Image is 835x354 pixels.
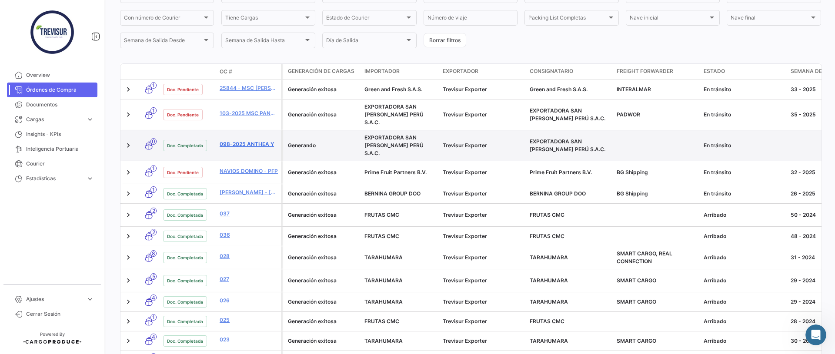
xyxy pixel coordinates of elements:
span: Freight Forwarder [617,67,673,75]
span: Consignatario [530,67,573,75]
span: 8 [150,250,157,257]
span: Día de Salida [326,39,404,45]
div: Generación exitosa [288,190,357,198]
span: Doc. Completada [167,318,203,325]
span: INTERALMAR [617,86,651,93]
div: Gracias por tu respuesta, se [PERSON_NAME] de baja la OC [14,250,136,267]
div: Rocio dice… [7,114,167,142]
div: Arribado [704,211,784,219]
datatable-header-cell: Freight Forwarder [613,64,700,79]
div: Generación exitosa [288,337,357,345]
a: 028 [220,252,278,260]
span: 4 [150,334,157,340]
div: Generación exitosa [288,318,357,325]
span: Prime Fruit Partners B.V. [530,169,592,175]
span: Trevisur Exporter [443,190,487,197]
a: 103-2025 MSC PANTERA [220,109,278,117]
span: Packing List Completas [528,16,607,22]
div: Rocio dice… [7,245,167,291]
span: Trevisur Exporter [443,233,487,239]
a: 098-2025 ANTHEA Y [220,140,278,148]
a: Expand/Collapse Row [124,337,133,345]
a: Expand/Collapse Row [124,253,133,262]
span: Trevisur Exporter [443,169,487,175]
span: Nave inicial [630,16,708,22]
div: Arribado [704,337,784,345]
span: Green and Fresh S.A.S. [364,86,422,93]
iframe: Intercom live chat [805,324,826,345]
p: Activo hace 45m [42,11,90,20]
div: Generación exitosa [288,232,357,240]
span: TARAHUMARA [530,254,568,261]
span: Doc. Completada [167,142,203,149]
span: BG Shipping [617,169,648,175]
span: Doc. Completada [167,298,203,305]
div: Nuestro tiempo de respuesta habitual 🕒 [14,65,136,82]
a: Órdenes de Compra [7,83,97,97]
span: Doc. Completada [167,337,203,344]
a: Insights - KPIs [7,127,97,142]
span: 0 [150,138,157,145]
div: Arribado [704,318,784,325]
span: Doc. Pendiente [167,111,199,118]
div: Rocio dice… [7,142,167,162]
datatable-header-cell: Consignatario [526,64,613,79]
span: EXPORTADORA SAN ALBERTO PERÚ S.A.C. [364,103,424,126]
b: menos de 30 minutos [21,73,95,80]
div: En tránsito [704,111,784,119]
div: Si, exacto, se dio de baja [83,210,160,218]
span: Trevisur Exporter [443,337,487,344]
div: Arribado [704,277,784,285]
div: Arribado [704,298,784,306]
a: Expand/Collapse Row [124,317,133,326]
span: FRUTAS CMC [530,233,564,239]
span: Doc. Completada [167,212,203,218]
span: expand_more [86,295,94,303]
a: Inteligencia Portuaria [7,142,97,156]
a: 026 [220,297,278,304]
span: Doc. Pendiente [167,86,199,93]
span: Trevisur Exporter [443,142,487,149]
a: Expand/Collapse Row [124,211,133,219]
div: Generación exitosa [288,254,357,261]
span: PADWOR [617,111,640,118]
button: Inicio [136,3,153,20]
b: [PERSON_NAME] [37,96,86,103]
div: Generación exitosa [288,111,357,119]
span: SMART CARGO [617,298,656,305]
div: En tránsito [704,190,784,198]
span: Prime Fruit Partners B.V. [364,169,427,175]
span: 1 [150,107,157,114]
datatable-header-cell: Generación de cargas [283,64,361,79]
span: 2 [150,208,157,214]
span: EXPORTADORA SAN ALBERTO PERÚ S.A.C. [530,107,605,122]
span: expand_more [86,175,94,182]
span: Inteligencia Portuaria [26,145,94,153]
span: SMART CARGO [617,337,656,344]
span: TARAHUMARA [364,254,403,261]
span: TARAHUMARA [530,277,568,284]
span: FRUTAS CMC [364,233,399,239]
span: Doc. Completada [167,190,203,197]
span: TARAHUMARA [530,298,568,305]
div: En tránsito [704,169,784,176]
span: 1 [150,186,157,193]
span: Trevisur Exporter [443,277,487,284]
a: Expand/Collapse Row [124,232,133,241]
span: 1 [150,314,157,321]
a: Documentos [7,97,97,112]
button: Selector de gif [27,285,34,291]
div: Veo que el contenedor no ha tomado tracking, ¿el mismo se [PERSON_NAME] de baja? [14,167,136,193]
datatable-header-cell: Estado Doc. [160,68,216,75]
span: Semana de Salida Hasta [225,39,304,45]
span: Trevisur Exporter [443,298,487,305]
a: Expand/Collapse Row [124,85,133,94]
div: Las respuestas te llegarán aquí y por correo electrónico:✉️[PERSON_NAME][EMAIL_ADDRESS][DOMAIN_NA... [7,21,143,87]
span: Estadísticas [26,175,83,182]
div: Generación exitosa [288,298,357,306]
a: 25844 - MSC [PERSON_NAME] [220,84,278,92]
a: 027 [220,275,278,283]
div: Gracias por tu respuesta, se [PERSON_NAME] de baja la OC[PERSON_NAME] • Hace 57m [7,245,143,272]
div: Veo que el contenedor no ha tomado tracking, ¿el mismo se [PERSON_NAME] de baja? [7,162,143,198]
button: Selector de emoji [13,285,20,291]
